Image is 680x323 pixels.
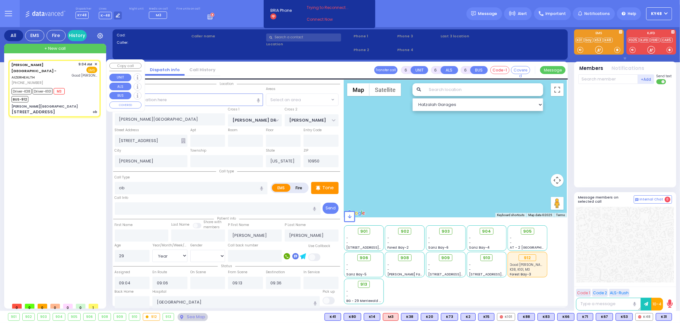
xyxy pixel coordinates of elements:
span: Message [478,11,497,17]
p: Tone [322,184,334,191]
label: Night unit [129,7,143,11]
div: BLS [616,313,633,321]
label: Fire units on call [176,7,200,11]
button: COVERED [109,101,142,109]
a: K48 [603,38,613,42]
button: ALS [441,66,458,74]
label: Age [115,243,121,248]
a: K53 [594,38,603,42]
span: Select an area [270,97,301,103]
button: Code 1 [576,289,591,297]
div: K67 [596,313,613,321]
label: Lines [99,7,122,11]
span: KY48 [651,11,662,17]
div: K31 [656,313,672,321]
span: - [347,289,348,294]
span: [PHONE_NUMBER] [11,80,43,85]
label: Destination [266,270,285,275]
div: 910 [129,313,140,320]
div: 902 [23,313,35,320]
div: [PERSON_NAME][GEOGRAPHIC_DATA] [11,104,78,109]
div: 908 [99,313,111,320]
a: Connect Now [307,17,357,22]
div: 909 [114,313,126,320]
div: BLS [461,313,476,321]
span: ✕ [94,62,97,67]
label: Floor [266,128,274,133]
div: 913 [163,313,174,320]
label: Hospital [152,289,166,294]
span: Driver-K101 [33,88,53,94]
div: 903 [38,313,50,320]
span: 9:04 AM [79,62,92,67]
span: + New call [44,45,66,52]
button: UNIT [109,74,131,81]
span: Sanz Bay-4 [469,245,490,250]
label: KJFD [626,32,676,36]
a: Open this area in Google Maps (opens a new window) [346,209,367,217]
span: - [387,262,389,267]
div: See map [178,313,208,321]
a: K31 [576,38,584,42]
span: K-48 [99,12,112,19]
span: 0 [76,304,85,309]
div: BLS [656,313,672,321]
span: BRIA Phone [270,8,292,13]
a: CAR5 [661,38,673,42]
div: BLS [537,313,555,321]
label: Back Home [115,289,134,294]
div: K80 [344,313,361,321]
span: Phone 3 [397,34,439,39]
label: Dispatcher [76,7,91,11]
input: Search member [578,74,638,84]
label: Call back number [228,243,258,248]
a: History [68,30,87,41]
div: K53 [616,313,633,321]
span: Driver-K38 [11,88,32,94]
span: [STREET_ADDRESS][PERSON_NAME] [469,272,529,277]
label: Call Type [115,175,130,180]
span: Trying to Reconnect... [307,5,357,11]
div: BLS [401,313,418,321]
div: K71 [577,313,593,321]
span: M3 [54,88,65,94]
label: EMS [574,32,624,36]
div: BLS [478,313,494,321]
span: - [347,240,348,245]
img: Logo [25,10,68,18]
span: BUS-912 [11,96,28,102]
span: [STREET_ADDRESS][PERSON_NAME] [428,272,488,277]
span: Good Sam [72,73,97,78]
div: K48 [635,313,653,321]
span: M3 [156,12,161,18]
span: - [347,294,348,298]
span: Call type [216,169,237,174]
div: EMS [25,30,44,41]
button: Map camera controls [551,174,564,187]
span: - [387,240,389,245]
button: Send [323,203,339,214]
span: Important [545,11,566,17]
span: Other building occupants [181,138,186,143]
label: Last Name [171,222,189,227]
span: K38, K101, M3 [510,267,530,272]
div: BLS [421,313,438,321]
input: Search a contact [266,34,341,41]
button: Copy call [109,63,142,69]
span: - [428,262,430,267]
button: ALS [109,83,131,90]
span: Internal Chat [640,197,663,202]
span: [PERSON_NAME][GEOGRAPHIC_DATA] - [11,62,56,74]
label: En Route [152,270,167,275]
div: K15 [478,313,494,321]
span: - [347,262,348,267]
span: Phone 2 [354,47,395,53]
button: BUS [109,92,131,100]
span: 0 [25,304,34,309]
a: Dispatch info [145,67,185,73]
span: 910 [483,255,490,261]
span: Send text [656,74,672,79]
label: Street Address [115,128,139,133]
label: Areas [266,86,275,92]
span: Status [218,264,235,268]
